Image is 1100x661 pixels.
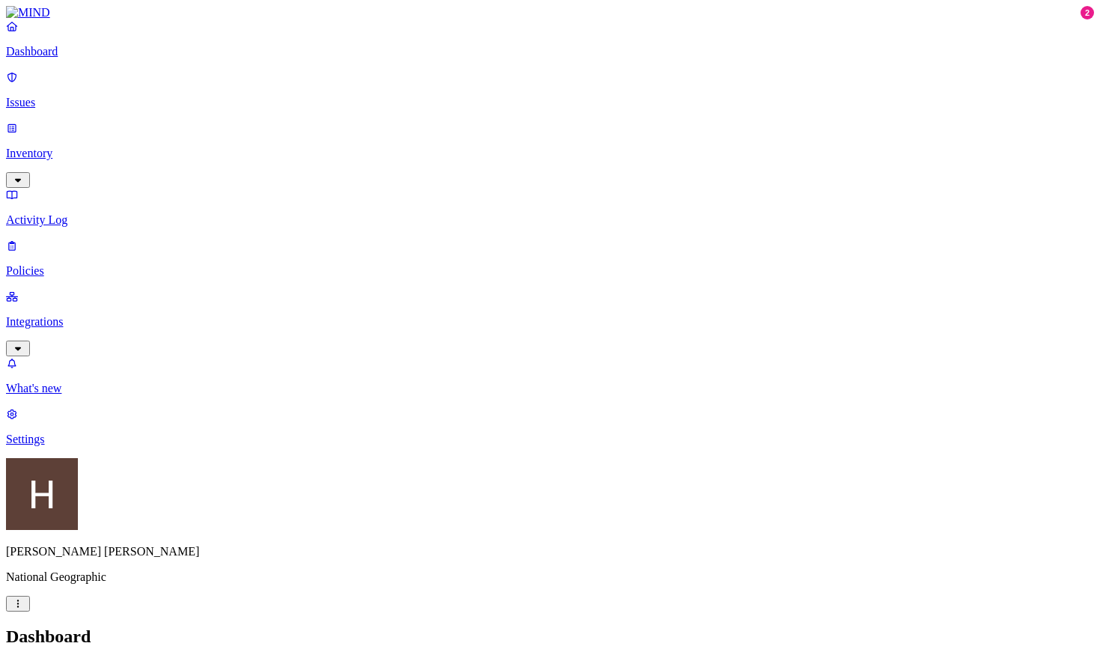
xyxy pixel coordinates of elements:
[6,545,1094,558] p: [PERSON_NAME] [PERSON_NAME]
[6,213,1094,227] p: Activity Log
[6,19,1094,58] a: Dashboard
[6,356,1094,395] a: What's new
[6,627,1094,647] h2: Dashboard
[6,458,78,530] img: Henderson Jones
[6,6,50,19] img: MIND
[1081,6,1094,19] div: 2
[6,96,1094,109] p: Issues
[6,121,1094,186] a: Inventory
[6,70,1094,109] a: Issues
[6,315,1094,329] p: Integrations
[6,45,1094,58] p: Dashboard
[6,570,1094,584] p: National Geographic
[6,188,1094,227] a: Activity Log
[6,382,1094,395] p: What's new
[6,147,1094,160] p: Inventory
[6,239,1094,278] a: Policies
[6,433,1094,446] p: Settings
[6,6,1094,19] a: MIND
[6,290,1094,354] a: Integrations
[6,264,1094,278] p: Policies
[6,407,1094,446] a: Settings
